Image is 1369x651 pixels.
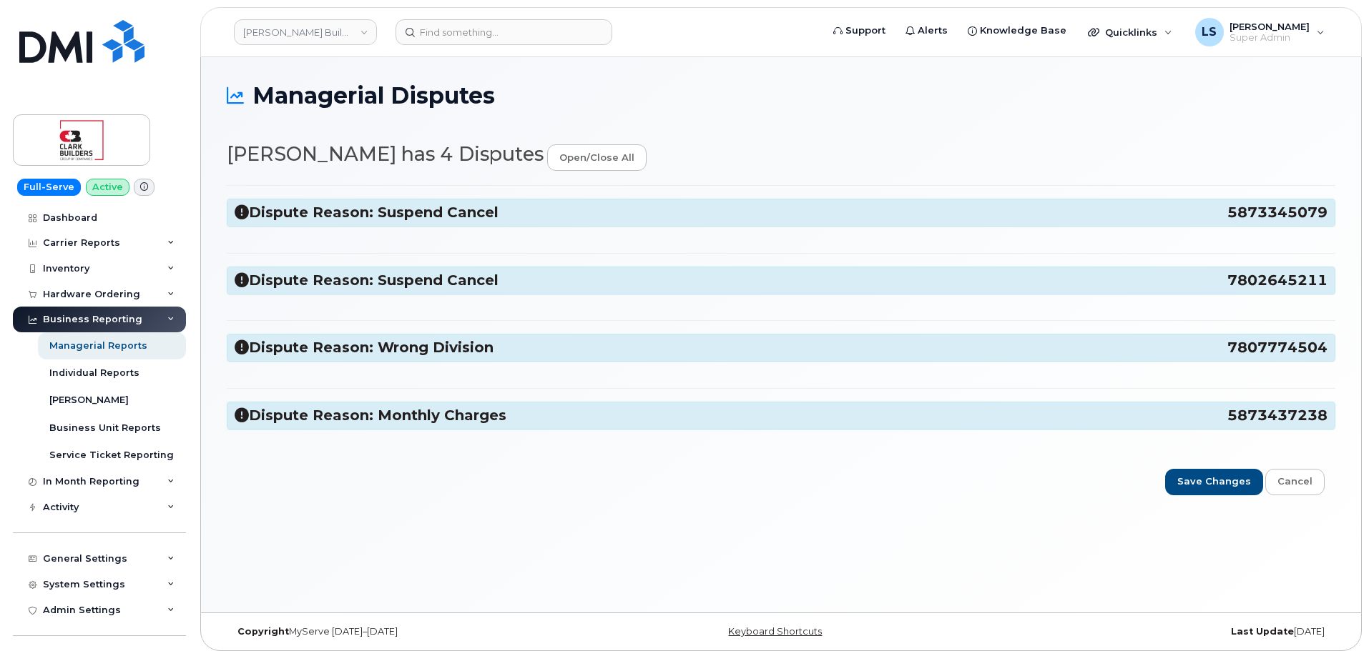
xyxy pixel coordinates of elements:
[227,626,597,637] div: MyServe [DATE]–[DATE]
[547,144,647,171] a: open/close all
[728,626,822,637] a: Keyboard Shortcuts
[235,338,1328,357] h3: Dispute Reason: Wrong Division
[235,406,1328,425] h3: Dispute Reason: Monthly Charges
[1227,406,1328,425] span: 5873437238
[966,626,1335,637] div: [DATE]
[1165,469,1263,495] input: Save Changes
[1231,626,1294,637] strong: Last Update
[1227,203,1328,222] span: 5873345079
[227,144,1335,171] h2: [PERSON_NAME] has 4 Disputes
[237,626,289,637] strong: Copyright
[235,203,1328,222] h3: Dispute Reason: Suspend Cancel
[1265,469,1325,495] a: Cancel
[227,83,1335,108] h1: Managerial Disputes
[1227,271,1328,290] span: 7802645211
[1227,338,1328,357] span: 7807774504
[235,271,1328,290] h3: Dispute Reason: Suspend Cancel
